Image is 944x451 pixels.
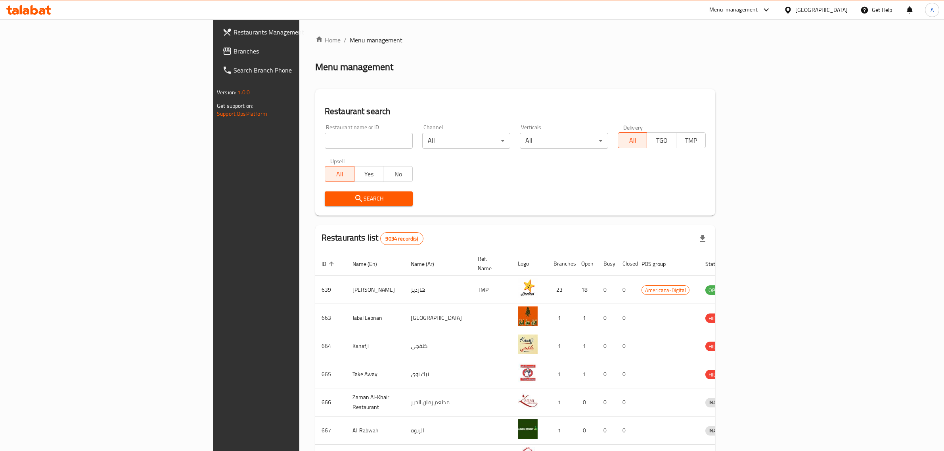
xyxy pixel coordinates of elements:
span: All [621,135,644,146]
div: All [422,133,510,149]
td: [GEOGRAPHIC_DATA] [404,304,471,332]
img: Al-Rabwah [518,419,538,439]
td: 23 [547,276,575,304]
div: INACTIVE [705,426,732,436]
a: Branches [216,42,371,61]
span: Version: [217,87,236,97]
th: Busy [597,252,616,276]
span: 1.0.0 [237,87,250,97]
th: Branches [547,252,575,276]
img: Zaman Al-Khair Restaurant [518,391,538,411]
button: All [618,132,647,148]
td: 0 [597,304,616,332]
td: 0 [575,417,597,445]
td: 0 [616,332,635,360]
td: 1 [547,388,575,417]
span: HIDDEN [705,370,729,379]
td: 0 [616,276,635,304]
td: Al-Rabwah [346,417,404,445]
label: Upsell [330,158,345,164]
button: No [383,166,413,182]
td: 0 [597,332,616,360]
td: 0 [597,360,616,388]
h2: Restaurants list [322,232,423,245]
a: Search Branch Phone [216,61,371,80]
img: Hardee's [518,278,538,298]
th: Closed [616,252,635,276]
td: 0 [616,360,635,388]
span: Ref. Name [478,254,502,273]
td: Zaman Al-Khair Restaurant [346,388,404,417]
td: 0 [616,304,635,332]
button: TMP [676,132,706,148]
td: [PERSON_NAME] [346,276,404,304]
div: Export file [693,229,712,248]
td: الربوة [404,417,471,445]
td: Take Away [346,360,404,388]
td: 0 [597,388,616,417]
div: [GEOGRAPHIC_DATA] [795,6,848,14]
button: Search [325,191,413,206]
span: No [387,168,410,180]
td: Kanafji [346,332,404,360]
span: ID [322,259,337,269]
span: INACTIVE [705,426,732,435]
span: Restaurants Management [234,27,364,37]
td: هارديز [404,276,471,304]
img: Kanafji [518,334,538,354]
span: A [931,6,934,14]
a: Support.OpsPlatform [217,109,267,119]
th: Logo [511,252,547,276]
span: OPEN [705,286,725,295]
span: All [328,168,351,180]
span: Yes [358,168,381,180]
td: مطعم زمان الخير [404,388,471,417]
span: Branches [234,46,364,56]
label: Delivery [623,124,643,130]
td: 1 [547,332,575,360]
button: Yes [354,166,384,182]
h2: Restaurant search [325,105,706,117]
input: Search for restaurant name or ID.. [325,133,413,149]
div: Menu-management [709,5,758,15]
span: 9034 record(s) [381,235,423,243]
td: 18 [575,276,597,304]
div: HIDDEN [705,342,729,351]
td: 0 [616,417,635,445]
td: 1 [575,360,597,388]
td: كنفجي [404,332,471,360]
div: INACTIVE [705,398,732,407]
span: Search [331,194,406,204]
a: Restaurants Management [216,23,371,42]
span: POS group [641,259,676,269]
span: Name (En) [352,259,387,269]
th: Open [575,252,597,276]
h2: Menu management [315,61,393,73]
td: تيك آوي [404,360,471,388]
button: TGO [647,132,676,148]
span: HIDDEN [705,314,729,323]
nav: breadcrumb [315,35,715,45]
span: Menu management [350,35,402,45]
span: Americana-Digital [642,286,689,295]
td: 1 [575,304,597,332]
img: Take Away [518,363,538,382]
span: Search Branch Phone [234,65,364,75]
span: Name (Ar) [411,259,444,269]
span: Get support on: [217,101,253,111]
td: 0 [575,388,597,417]
td: 0 [616,388,635,417]
button: All [325,166,354,182]
td: 0 [597,276,616,304]
td: 0 [597,417,616,445]
img: Jabal Lebnan [518,306,538,326]
div: Total records count [380,232,423,245]
div: All [520,133,608,149]
td: 1 [575,332,597,360]
span: TMP [680,135,703,146]
td: Jabal Lebnan [346,304,404,332]
span: INACTIVE [705,398,732,407]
